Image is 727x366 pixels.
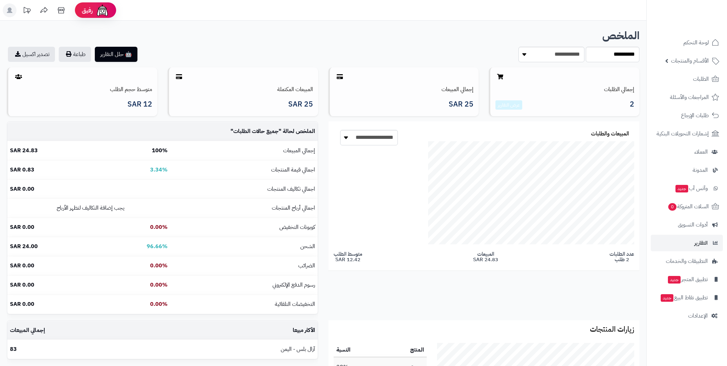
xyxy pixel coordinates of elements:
[694,147,708,157] span: العملاء
[10,146,38,155] b: 24.83 SAR
[651,235,723,251] a: التقارير
[591,131,629,137] h3: المبيعات والطلبات
[675,184,708,193] span: وآتس آب
[630,100,634,110] span: 2
[651,144,723,160] a: العملاء
[334,343,356,357] th: النسبة
[10,223,34,231] b: 0.00 SAR
[150,281,168,289] b: 0.00%
[10,166,34,174] b: 0.83 SAR
[498,101,520,109] a: عرض التقارير
[683,38,709,47] span: لوحة التحكم
[666,256,708,266] span: التطبيقات والخدمات
[170,122,318,141] td: الملخص لحالة " "
[678,220,708,230] span: أدوات التسويق
[150,166,168,174] b: 3.34%
[152,146,168,155] b: 100%
[10,281,34,289] b: 0.00 SAR
[651,253,723,269] a: التطبيقات والخدمات
[356,343,427,357] th: المنتج
[657,129,709,138] span: إشعارات التحويلات البنكية
[110,85,152,93] a: متوسط حجم الطلب
[164,321,318,340] td: الأكثر مبيعا
[651,34,723,51] a: لوحة التحكم
[10,300,34,308] b: 0.00 SAR
[147,242,168,251] b: 96.66%
[170,180,318,199] td: اجمالي تكاليف المنتجات
[449,100,473,108] span: 25 SAR
[660,293,708,302] span: تطبيق نقاط البيع
[95,47,137,62] button: 🤖 حلل التقارير
[10,345,17,353] b: 83
[693,165,708,175] span: المدونة
[668,202,709,211] span: السلات المتروكة
[651,162,723,178] a: المدونة
[334,251,362,263] span: متوسط الطلب 12.42 SAR
[441,85,473,93] a: إجمالي المبيعات
[473,251,498,263] span: المبيعات 24.83 SAR
[651,71,723,87] a: الطلبات
[604,85,634,93] a: إجمالي الطلبات
[694,238,708,248] span: التقارير
[675,185,688,192] span: جديد
[7,321,164,340] td: إجمالي المبيعات
[668,276,681,284] span: جديد
[651,198,723,215] a: السلات المتروكة0
[10,262,34,270] b: 0.00 SAR
[57,204,124,212] small: يجب إضافة التكاليف لتظهر الأرباح
[96,3,109,17] img: ai-face.png
[651,107,723,124] a: طلبات الإرجاع
[661,294,673,302] span: جديد
[651,289,723,306] a: تطبيق نقاط البيعجديد
[170,160,318,179] td: اجمالي قيمة المنتجات
[651,125,723,142] a: إشعارات التحويلات البنكية
[651,308,723,324] a: الإعدادات
[59,47,91,62] button: طباعة
[651,217,723,233] a: أدوات التسويق
[609,251,634,263] span: عدد الطلبات 2 طلب
[127,100,152,108] span: 12 SAR
[602,27,639,44] b: الملخص
[170,256,318,275] td: الضرائب
[170,218,318,237] td: كوبونات التخفيض
[688,311,708,321] span: الإعدادات
[667,275,708,284] span: تطبيق المتجر
[18,3,35,19] a: تحديثات المنصة
[668,203,676,211] span: 0
[170,295,318,314] td: التخفيضات التلقائية
[651,271,723,288] a: تطبيق المتجرجديد
[170,199,318,218] td: اجمالي أرباح المنتجات
[277,85,313,93] a: المبيعات المكتملة
[170,276,318,295] td: رسوم الدفع الإلكتروني
[233,127,279,135] span: جميع حالات الطلبات
[164,340,318,359] td: آزال بلس - اليمن
[693,74,709,84] span: الطلبات
[150,223,168,231] b: 0.00%
[651,89,723,106] a: المراجعات والأسئلة
[288,100,313,108] span: 25 SAR
[651,180,723,197] a: وآتس آبجديد
[170,237,318,256] td: الشحن
[10,185,34,193] b: 0.00 SAR
[10,242,38,251] b: 24.00 SAR
[8,47,55,62] a: تصدير اكسيل
[82,6,93,14] span: رفيق
[671,56,709,66] span: الأقسام والمنتجات
[150,262,168,270] b: 0.00%
[170,141,318,160] td: إجمالي المبيعات
[334,325,635,333] h3: زيارات المنتجات
[150,300,168,308] b: 0.00%
[670,92,709,102] span: المراجعات والأسئلة
[681,111,709,120] span: طلبات الإرجاع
